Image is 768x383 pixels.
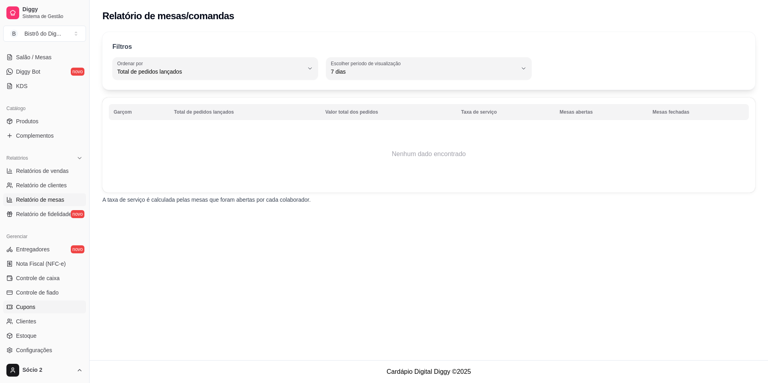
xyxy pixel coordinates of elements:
[16,274,60,282] span: Controle de caixa
[3,164,86,177] a: Relatórios de vendas
[16,210,72,218] span: Relatório de fidelidade
[3,26,86,42] button: Select a team
[16,167,69,175] span: Relatórios de vendas
[3,208,86,221] a: Relatório de fidelidadenovo
[117,60,146,67] label: Ordenar por
[3,179,86,192] a: Relatório de clientes
[3,344,86,357] a: Configurações
[3,80,86,92] a: KDS
[16,303,35,311] span: Cupons
[6,155,28,161] span: Relatórios
[331,68,517,76] span: 7 dias
[3,102,86,115] div: Catálogo
[326,57,532,80] button: Escolher período de visualização7 dias
[22,367,73,374] span: Sócio 2
[109,104,169,120] th: Garçom
[3,65,86,78] a: Diggy Botnovo
[109,122,749,186] td: Nenhum dado encontrado
[16,332,36,340] span: Estoque
[16,181,67,189] span: Relatório de clientes
[112,42,132,52] p: Filtros
[102,10,234,22] h2: Relatório de mesas/comandas
[3,193,86,206] a: Relatório de mesas
[3,3,86,22] a: DiggySistema de Gestão
[320,104,456,120] th: Valor total dos pedidos
[117,68,304,76] span: Total de pedidos lançados
[3,286,86,299] a: Controle de fiado
[16,196,64,204] span: Relatório de mesas
[3,115,86,128] a: Produtos
[3,272,86,285] a: Controle de caixa
[16,317,36,325] span: Clientes
[16,245,50,253] span: Entregadores
[90,360,768,383] footer: Cardápio Digital Diggy © 2025
[3,315,86,328] a: Clientes
[3,257,86,270] a: Nota Fiscal (NFC-e)
[3,361,86,380] button: Sócio 2
[169,104,320,120] th: Total de pedidos lançados
[331,60,403,67] label: Escolher período de visualização
[112,57,318,80] button: Ordenar porTotal de pedidos lançados
[3,243,86,256] a: Entregadoresnovo
[16,117,38,125] span: Produtos
[3,329,86,342] a: Estoque
[648,104,749,120] th: Mesas fechadas
[16,289,59,297] span: Controle de fiado
[3,129,86,142] a: Complementos
[16,260,66,268] span: Nota Fiscal (NFC-e)
[16,53,52,61] span: Salão / Mesas
[16,132,54,140] span: Complementos
[16,68,40,76] span: Diggy Bot
[3,230,86,243] div: Gerenciar
[10,30,18,38] span: B
[16,82,28,90] span: KDS
[456,104,555,120] th: Taxa de serviço
[24,30,61,38] div: Bistrô do Dig ...
[555,104,648,120] th: Mesas abertas
[3,51,86,64] a: Salão / Mesas
[16,346,52,354] span: Configurações
[22,6,83,13] span: Diggy
[102,196,755,204] p: A taxa de serviço é calculada pelas mesas que foram abertas por cada colaborador.
[3,301,86,313] a: Cupons
[22,13,83,20] span: Sistema de Gestão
